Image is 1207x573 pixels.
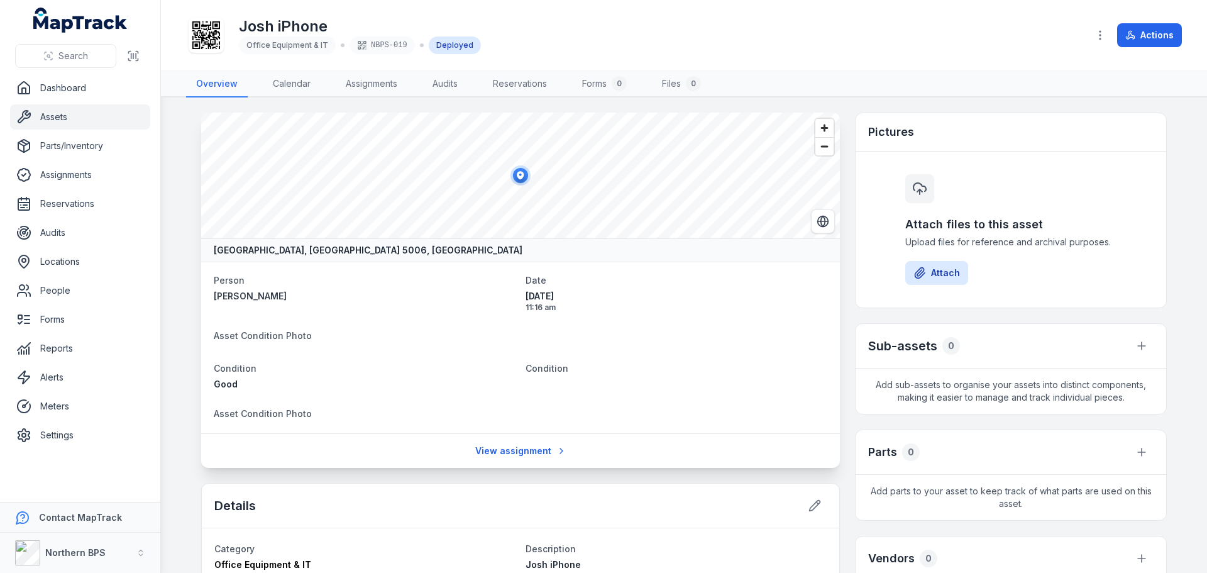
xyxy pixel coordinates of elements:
a: Dashboard [10,75,150,101]
span: Josh iPhone [526,559,581,570]
div: 0 [686,76,701,91]
h3: Vendors [868,550,915,567]
div: 0 [902,443,920,461]
a: [PERSON_NAME] [214,290,515,303]
a: Forms0 [572,71,637,97]
div: 0 [942,337,960,355]
h2: Details [214,497,256,515]
span: Asset Condition Photo [214,408,312,419]
span: Date [526,275,546,286]
span: Add parts to your asset to keep track of what parts are used on this asset. [856,475,1166,520]
a: Assets [10,104,150,130]
h3: Pictures [868,123,914,141]
a: Files0 [652,71,711,97]
button: Switch to Satellite View [811,209,835,233]
time: 15/10/2025, 11:16:50 am [526,290,827,313]
a: Calendar [263,71,321,97]
a: Reservations [483,71,557,97]
span: Asset Condition Photo [214,330,312,341]
button: Attach [905,261,968,285]
a: Reports [10,336,150,361]
a: People [10,278,150,303]
a: Audits [10,220,150,245]
span: Add sub-assets to organise your assets into distinct components, making it easier to manage and t... [856,369,1166,414]
div: NBPS-019 [350,36,415,54]
a: Locations [10,249,150,274]
h1: Josh iPhone [239,16,481,36]
div: 0 [920,550,937,567]
span: Condition [526,363,568,374]
span: Good [214,379,238,389]
a: Settings [10,423,150,448]
a: Alerts [10,365,150,390]
span: Search [58,50,88,62]
button: Actions [1117,23,1182,47]
span: Description [526,543,576,554]
a: Assignments [10,162,150,187]
h2: Sub-assets [868,337,937,355]
a: Parts/Inventory [10,133,150,159]
span: Office Equipment & IT [214,559,311,570]
span: Condition [214,363,256,374]
span: Person [214,275,245,286]
a: Forms [10,307,150,332]
button: Zoom in [815,119,834,137]
a: View assignment [467,439,575,463]
div: Deployed [429,36,481,54]
div: 0 [612,76,627,91]
span: Upload files for reference and archival purposes. [905,236,1116,248]
h3: Parts [868,443,897,461]
span: Category [214,543,255,554]
a: Overview [186,71,248,97]
h3: Attach files to this asset [905,216,1116,233]
a: MapTrack [33,8,128,33]
a: Audits [422,71,468,97]
strong: Contact MapTrack [39,512,122,523]
a: Reservations [10,191,150,216]
canvas: Map [201,113,840,238]
span: [DATE] [526,290,827,303]
a: Assignments [336,71,407,97]
button: Zoom out [815,137,834,155]
span: 11:16 am [526,303,827,313]
button: Search [15,44,116,68]
strong: Northern BPS [45,547,106,558]
span: Office Equipment & IT [246,40,328,50]
a: Meters [10,394,150,419]
strong: [GEOGRAPHIC_DATA], [GEOGRAPHIC_DATA] 5006, [GEOGRAPHIC_DATA] [214,244,522,257]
